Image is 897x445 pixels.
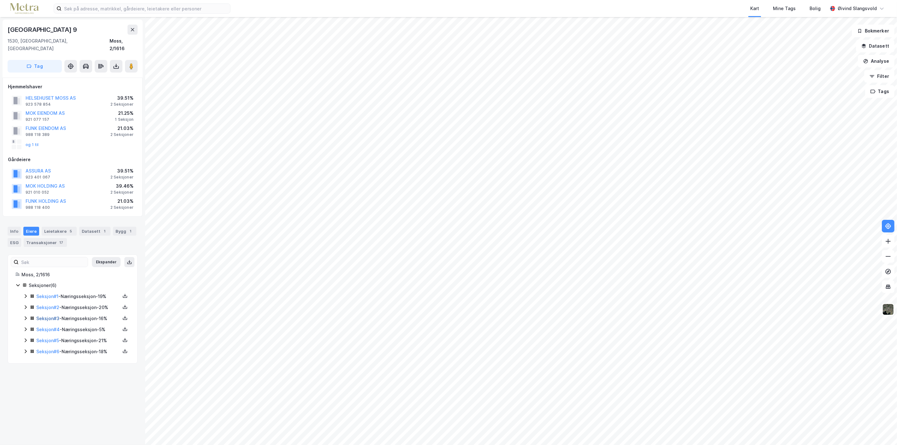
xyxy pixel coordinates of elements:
[36,349,59,354] a: Seksjon#6
[865,85,894,98] button: Tags
[26,117,49,122] div: 921 077 157
[36,294,58,299] a: Seksjon#1
[26,102,51,107] div: 923 578 854
[110,102,134,107] div: 2 Seksjoner
[36,348,120,355] div: - Næringsseksjon - 18%
[36,326,120,333] div: - Næringsseksjon - 5%
[26,205,50,210] div: 988 118 400
[110,205,134,210] div: 2 Seksjoner
[29,282,130,289] div: Seksjoner ( 6 )
[36,304,120,311] div: - Næringsseksjon - 20%
[42,227,77,236] div: Leietakere
[115,117,134,122] div: 1 Seksjon
[115,109,134,117] div: 21.25%
[110,94,134,102] div: 39.51%
[62,4,230,13] input: Søk på adresse, matrikkel, gårdeiere, leietakere eller personer
[26,175,50,180] div: 923 401 067
[110,190,134,195] div: 2 Seksjoner
[24,238,67,247] div: Transaksjoner
[36,293,120,300] div: - Næringsseksjon - 19%
[8,156,137,163] div: Gårdeiere
[21,271,130,278] div: Moss, 2/1616
[36,315,120,322] div: - Næringsseksjon - 16%
[128,228,134,234] div: 1
[36,338,59,343] a: Seksjon#5
[92,257,121,267] button: Ekspander
[8,25,78,35] div: [GEOGRAPHIC_DATA] 9
[23,227,39,236] div: Eiere
[858,55,894,67] button: Analyse
[8,37,110,52] div: 1530, [GEOGRAPHIC_DATA], [GEOGRAPHIC_DATA]
[110,167,134,175] div: 39.51%
[856,40,894,52] button: Datasett
[110,132,134,137] div: 2 Seksjoner
[8,238,21,247] div: ESG
[852,25,894,37] button: Bokmerker
[110,37,138,52] div: Moss, 2/1616
[36,337,120,344] div: - Næringsseksjon - 21%
[26,190,49,195] div: 921 010 052
[102,228,108,234] div: 1
[26,132,50,137] div: 988 118 389
[10,3,39,14] img: metra-logo.256734c3b2bbffee19d4.png
[8,83,137,91] div: Hjemmelshaver
[838,5,877,12] div: Øivind Slangsvold
[113,227,136,236] div: Bygg
[864,70,894,83] button: Filter
[36,316,59,321] a: Seksjon#3
[79,227,110,236] div: Datasett
[110,125,134,132] div: 21.03%
[110,182,134,190] div: 39.46%
[865,415,897,445] iframe: Chat Widget
[58,239,64,246] div: 17
[8,227,21,236] div: Info
[773,5,796,12] div: Mine Tags
[110,175,134,180] div: 2 Seksjoner
[36,327,60,332] a: Seksjon#4
[865,415,897,445] div: Kontrollprogram for chat
[36,305,59,310] a: Seksjon#2
[68,228,74,234] div: 5
[19,257,88,267] input: Søk
[810,5,821,12] div: Bolig
[750,5,759,12] div: Kart
[882,303,894,315] img: 9k=
[8,60,62,73] button: Tag
[110,197,134,205] div: 21.03%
